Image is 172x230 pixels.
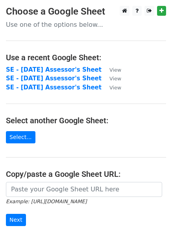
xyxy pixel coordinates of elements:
[6,84,102,91] a: SE - [DATE] Assessor's Sheet
[6,214,26,226] input: Next
[109,85,121,91] small: View
[109,67,121,73] small: View
[6,53,166,62] h4: Use a recent Google Sheet:
[6,182,162,197] input: Paste your Google Sheet URL here
[102,84,121,91] a: View
[6,75,102,82] a: SE - [DATE] Assessor's Sheet
[6,198,87,204] small: Example: [URL][DOMAIN_NAME]
[6,116,166,125] h4: Select another Google Sheet:
[102,66,121,73] a: View
[102,75,121,82] a: View
[6,66,102,73] a: SE - [DATE] Assessor's Sheet
[6,20,166,29] p: Use one of the options below...
[6,131,35,143] a: Select...
[6,169,166,179] h4: Copy/paste a Google Sheet URL:
[6,6,166,17] h3: Choose a Google Sheet
[109,76,121,82] small: View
